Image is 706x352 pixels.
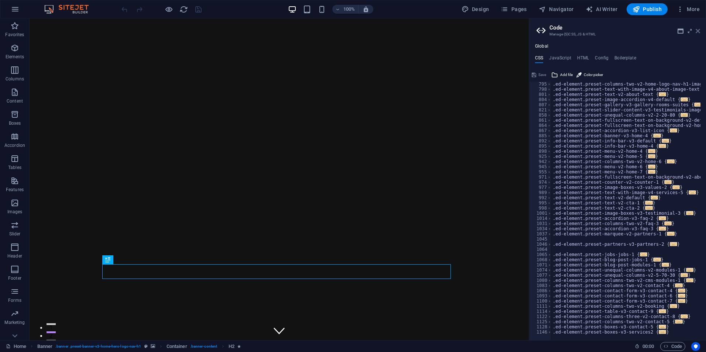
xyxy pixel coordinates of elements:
[586,6,618,13] span: AI Writer
[539,6,574,13] span: Navigator
[584,70,603,79] span: Color picker
[529,268,552,273] div: 1074
[686,268,693,272] span: ...
[529,92,552,97] div: 801
[659,330,666,334] span: ...
[651,196,658,200] span: ...
[627,3,668,15] button: Publish
[529,324,552,329] div: 1128
[659,92,666,96] span: ...
[670,304,677,308] span: ...
[529,138,552,144] div: 892
[529,82,552,87] div: 795
[529,118,552,123] div: 861
[648,344,649,349] span: :
[529,309,552,314] div: 1114
[678,289,685,293] span: ...
[536,3,577,15] button: Navigator
[653,258,661,262] span: ...
[664,221,672,225] span: ...
[595,55,609,63] h4: Config
[529,128,552,133] div: 867
[229,342,234,351] span: Click to select. Double-click to edit
[5,32,24,38] p: Favorites
[6,342,26,351] a: Click to cancel selection. Double-click to open Pages
[529,175,552,180] div: 971
[529,304,552,309] div: 1111
[675,283,682,287] span: ...
[529,107,552,113] div: 821
[667,232,674,236] span: ...
[659,309,666,313] span: ...
[529,242,552,247] div: 1046
[529,262,552,268] div: 1071
[645,201,652,205] span: ...
[151,344,155,348] i: This element contains a background
[529,298,552,304] div: 1100
[648,165,655,169] span: ...
[179,5,188,14] i: Reload page
[190,342,217,351] span: . banner-content
[660,342,685,351] button: Code
[529,180,552,185] div: 974
[529,221,552,226] div: 1031
[642,342,654,351] span: 00 00
[7,98,23,104] p: Content
[529,231,552,237] div: 1037
[529,319,552,324] div: 1125
[662,139,669,143] span: ...
[6,54,24,60] p: Elements
[529,278,552,283] div: 1080
[676,6,700,13] span: More
[8,275,21,281] p: Footer
[529,123,552,128] div: 864
[332,5,359,14] button: 100%
[529,247,552,252] div: 1064
[4,142,25,148] p: Accordion
[529,206,552,211] div: 998
[37,342,241,351] nav: breadcrumb
[8,165,21,170] p: Tables
[529,293,552,298] div: 1093
[529,226,552,231] div: 1034
[664,342,682,351] span: Code
[529,97,552,102] div: 804
[529,211,552,216] div: 1001
[9,120,21,126] p: Boxes
[648,170,655,174] span: ...
[55,342,141,351] span: . banner .preset-banner-v3-home-hero-logo-nav-h1
[529,314,552,319] div: 1122
[164,5,173,14] button: Click here to leave preview mode and continue editing
[529,257,552,262] div: 1068
[664,180,672,184] span: ...
[167,342,187,351] span: Click to select. Double-click to edit
[674,3,703,15] button: More
[4,320,25,325] p: Marketing
[529,252,552,257] div: 1065
[686,211,693,215] span: ...
[583,3,621,15] button: AI Writer
[529,169,552,175] div: 955
[459,3,492,15] button: Design
[529,288,552,293] div: 1086
[6,187,24,193] p: Features
[681,273,688,277] span: ...
[635,342,654,351] h6: Session time
[648,149,655,153] span: ...
[549,31,685,38] h3: Manage (S)CSS, JS & HTML
[6,76,24,82] p: Columns
[529,113,552,118] div: 858
[529,133,552,138] div: 885
[694,103,702,107] span: ...
[549,55,571,63] h4: JavaScript
[678,299,685,303] span: ...
[614,55,636,63] h4: Boilerplate
[681,113,688,117] span: ...
[672,185,680,189] span: ...
[529,159,552,164] div: 942
[501,6,527,13] span: Pages
[659,227,666,231] span: ...
[648,154,655,158] span: ...
[670,128,677,132] span: ...
[681,97,688,101] span: ...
